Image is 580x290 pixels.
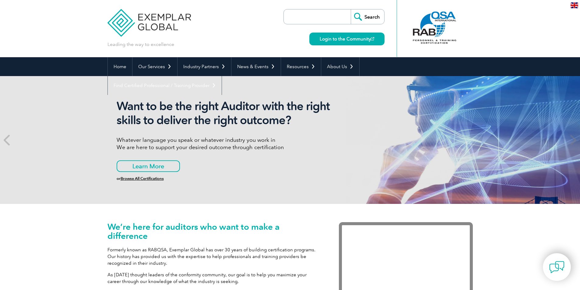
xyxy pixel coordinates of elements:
a: Home [108,57,132,76]
a: Resources [281,57,321,76]
a: Find Certified Professional / Training Provider [108,76,222,95]
img: en [571,2,578,8]
p: Whatever language you speak or whatever industry you work in We are here to support your desired ... [117,136,345,151]
h6: or [117,176,345,181]
h2: Want to be the right Auditor with the right skills to deliver the right outcome? [117,99,345,127]
img: contact-chat.png [549,260,564,275]
a: About Us [321,57,359,76]
h1: We’re here for auditors who want to make a difference [107,222,321,240]
a: Our Services [132,57,177,76]
p: Formerly known as RABQSA, Exemplar Global has over 30 years of building certification programs. O... [107,246,321,267]
p: As [DATE] thought leaders of the conformity community, our goal is to help you maximize your care... [107,271,321,285]
input: Search [351,9,384,24]
a: Learn More [117,160,180,172]
a: Browse All Certifications [121,176,164,181]
a: Industry Partners [178,57,231,76]
a: Login to the Community [309,33,385,45]
a: News & Events [231,57,281,76]
p: Leading the way to excellence [107,41,174,48]
img: open_square.png [371,37,374,40]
